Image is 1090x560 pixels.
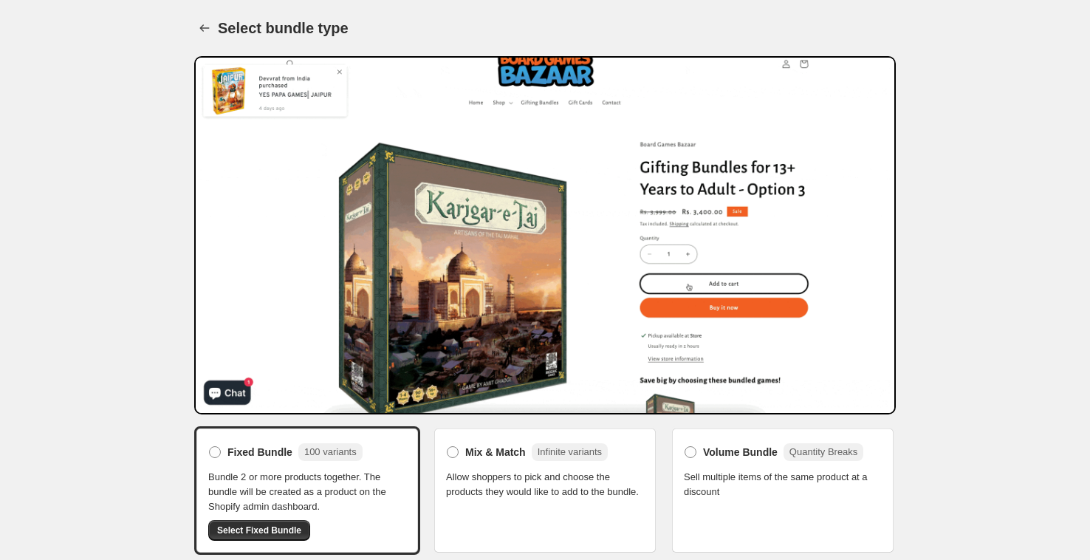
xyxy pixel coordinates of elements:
[446,470,644,499] span: Allow shoppers to pick and choose the products they would like to add to the bundle.
[703,445,778,460] span: Volume Bundle
[304,446,357,457] span: 100 variants
[194,18,215,38] button: Back
[789,446,858,457] span: Quantity Breaks
[217,525,301,536] span: Select Fixed Bundle
[538,446,602,457] span: Infinite variants
[227,445,292,460] span: Fixed Bundle
[208,470,406,514] span: Bundle 2 or more products together. The bundle will be created as a product on the Shopify admin ...
[465,445,526,460] span: Mix & Match
[194,56,896,414] img: Bundle Preview
[208,520,310,541] button: Select Fixed Bundle
[218,19,349,37] h1: Select bundle type
[684,470,882,499] span: Sell multiple items of the same product at a discount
